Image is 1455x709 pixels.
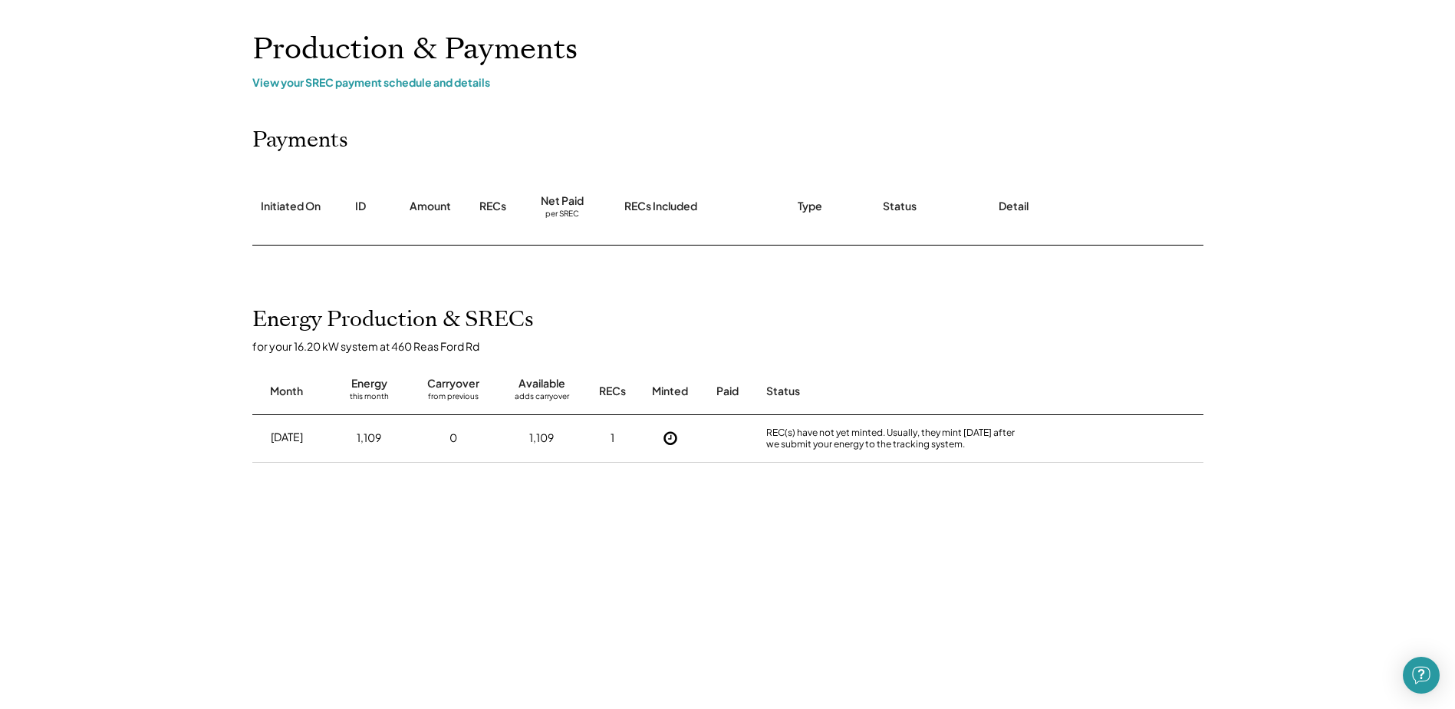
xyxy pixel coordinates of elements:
[270,384,303,399] div: Month
[652,384,688,399] div: Minted
[659,427,682,450] button: Not Yet Minted
[479,199,506,214] div: RECs
[252,307,534,333] h2: Energy Production & SRECs
[766,384,1027,399] div: Status
[410,199,451,214] div: Amount
[261,199,321,214] div: Initiated On
[518,376,565,391] div: Available
[1403,657,1440,694] div: Open Intercom Messenger
[271,430,303,445] div: [DATE]
[599,384,626,399] div: RECs
[798,199,822,214] div: Type
[252,31,1203,68] h1: Production & Payments
[624,199,697,214] div: RECs Included
[427,376,479,391] div: Carryover
[883,199,917,214] div: Status
[529,430,554,446] div: 1,109
[428,391,479,407] div: from previous
[545,209,579,220] div: per SREC
[716,384,739,399] div: Paid
[449,430,457,446] div: 0
[252,339,1219,353] div: for your 16.20 kW system at 460 Reas Ford Rd
[766,427,1027,450] div: REC(s) have not yet minted. Usually, they mint [DATE] after we submit your energy to the tracking...
[515,391,569,407] div: adds carryover
[355,199,366,214] div: ID
[351,376,387,391] div: Energy
[357,430,381,446] div: 1,109
[999,199,1029,214] div: Detail
[541,193,584,209] div: Net Paid
[252,127,348,153] h2: Payments
[350,391,389,407] div: this month
[252,75,1203,89] div: View your SREC payment schedule and details
[611,430,614,446] div: 1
